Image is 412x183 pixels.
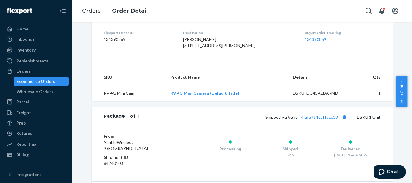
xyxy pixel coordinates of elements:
[293,90,350,96] div: DSKU: DG43AEDA7MD
[104,36,173,43] dd: 134390869
[4,139,69,149] a: Reporting
[200,146,260,152] div: Processing
[16,26,28,32] div: Home
[139,113,381,121] div: 1 SKU 1 Unit
[16,152,29,158] div: Billing
[4,34,69,44] a: Inbounds
[112,8,148,14] a: Order Detail
[4,24,69,34] a: Home
[16,58,48,64] div: Replenishments
[183,30,295,35] dt: Destination
[17,89,53,95] div: Wholesale Orders
[57,5,69,17] button: Close Navigation
[4,128,69,138] a: Returns
[104,133,176,139] dt: From
[104,30,173,35] dt: Flexport Order ID
[82,8,100,14] a: Orders
[104,154,176,160] dt: Shipment ID
[170,90,239,96] a: RV 4G Mini Camera (Default Title)
[363,5,375,17] button: Open Search Box
[340,113,348,121] button: Copy tracking number
[92,85,166,101] td: RV 4G Mini Cam
[354,69,393,85] th: Qty
[4,118,69,128] a: Prep
[376,5,388,17] button: Open notifications
[265,115,348,120] span: Shipped via Veho
[16,130,32,136] div: Returns
[4,170,69,179] button: Integrations
[17,78,55,84] div: Ecommerce Orders
[320,146,381,152] div: Delivered
[166,69,288,85] th: Product Name
[92,69,166,85] th: SKU
[4,150,69,160] a: Billing
[320,153,381,158] div: [DATE] 12am GMT-5
[301,115,338,120] a: 4fafe714c5f1ccc18
[4,56,69,66] a: Replenishments
[16,47,36,53] div: Inventory
[7,8,32,14] img: Flexport logo
[16,36,35,42] div: Inbounds
[16,68,31,74] div: Orders
[389,5,401,17] button: Open account menu
[4,97,69,107] a: Parcel
[16,120,26,126] div: Prep
[374,165,406,180] iframe: Opens a widget where you can chat to one of our agents
[77,2,153,20] ol: breadcrumbs
[104,113,139,121] div: Package 1 of 1
[260,146,321,152] div: Shipped
[396,76,407,107] button: Help Center
[4,45,69,55] a: Inventory
[104,160,176,166] dd: 84240103
[16,141,36,147] div: Reporting
[4,108,69,118] a: Freight
[16,99,29,105] div: Parcel
[16,110,31,116] div: Freight
[305,37,326,42] a: 134390869
[183,37,255,48] span: [PERSON_NAME] [STREET_ADDRESS][PERSON_NAME]
[288,69,354,85] th: Details
[104,140,148,151] span: NimbleWireless [GEOGRAPHIC_DATA]
[354,85,393,101] td: 1
[305,30,381,35] dt: Buyer Order Tracking
[14,87,69,96] a: Wholesale Orders
[260,153,321,158] div: 8/15
[4,66,69,76] a: Orders
[14,77,69,86] a: Ecommerce Orders
[16,172,42,178] div: Integrations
